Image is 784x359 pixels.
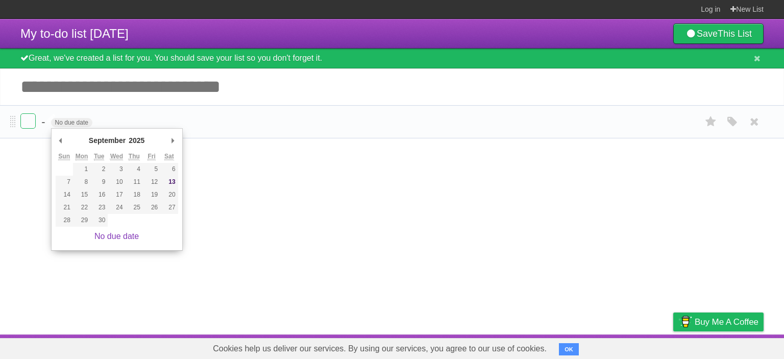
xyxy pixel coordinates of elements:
[571,337,612,356] a: Developers
[699,337,764,356] a: Suggest a feature
[673,313,764,331] a: Buy me a coffee
[90,214,108,227] button: 30
[160,176,178,188] button: 13
[148,153,155,160] abbr: Friday
[90,188,108,201] button: 16
[56,188,73,201] button: 14
[127,133,146,148] div: 2025
[90,176,108,188] button: 9
[126,163,143,176] button: 4
[56,176,73,188] button: 7
[695,313,758,331] span: Buy me a coffee
[143,163,160,176] button: 5
[73,214,90,227] button: 29
[160,201,178,214] button: 27
[51,118,92,127] span: No due date
[129,153,140,160] abbr: Thursday
[110,153,123,160] abbr: Wednesday
[56,133,66,148] button: Previous Month
[160,163,178,176] button: 6
[58,153,70,160] abbr: Sunday
[143,188,160,201] button: 19
[701,113,721,130] label: Star task
[108,188,125,201] button: 17
[660,337,687,356] a: Privacy
[559,343,579,355] button: OK
[126,188,143,201] button: 18
[76,153,88,160] abbr: Monday
[20,113,36,129] label: Done
[90,201,108,214] button: 23
[41,115,47,128] span: -
[203,339,557,359] span: Cookies help us deliver our services. By using our services, you agree to our use of cookies.
[160,188,178,201] button: 20
[108,163,125,176] button: 3
[537,337,559,356] a: About
[168,133,178,148] button: Next Month
[625,337,648,356] a: Terms
[126,176,143,188] button: 11
[20,27,129,40] span: My to-do list [DATE]
[108,201,125,214] button: 24
[90,163,108,176] button: 2
[718,29,752,39] b: This List
[87,133,127,148] div: September
[94,153,104,160] abbr: Tuesday
[164,153,174,160] abbr: Saturday
[73,201,90,214] button: 22
[56,214,73,227] button: 28
[678,313,692,330] img: Buy me a coffee
[108,176,125,188] button: 10
[94,232,139,241] a: No due date
[73,188,90,201] button: 15
[73,176,90,188] button: 8
[673,23,764,44] a: SaveThis List
[56,201,73,214] button: 21
[126,201,143,214] button: 25
[143,176,160,188] button: 12
[73,163,90,176] button: 1
[143,201,160,214] button: 26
